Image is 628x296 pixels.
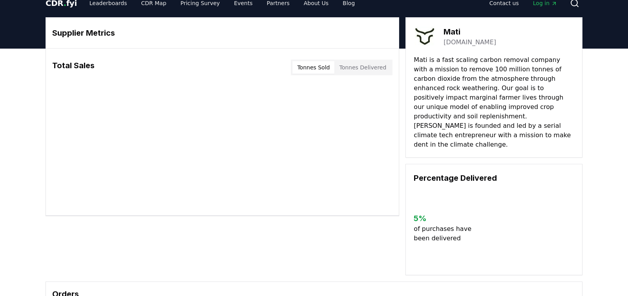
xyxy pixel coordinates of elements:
h3: Mati [444,26,496,38]
button: Tonnes Delivered [334,61,391,74]
h3: Total Sales [52,60,95,75]
img: Mati-logo [414,25,436,47]
h3: 5 % [414,212,478,224]
h3: Supplier Metrics [52,27,392,39]
p: of purchases have been delivered [414,224,478,243]
p: Mati is a fast scaling carbon removal company with a mission to remove 100 million tonnes of carb... [414,55,574,149]
a: [DOMAIN_NAME] [444,38,496,47]
h3: Percentage Delivered [414,172,574,184]
button: Tonnes Sold [292,61,334,74]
